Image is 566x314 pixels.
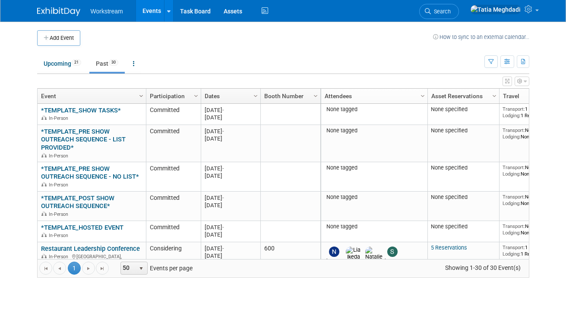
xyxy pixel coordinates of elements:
span: - [222,107,224,113]
a: *TEMPLATE_PRE SHOW OUTREACH SEQUENCE - NO LIST* [41,165,139,181]
span: - [222,165,224,172]
a: Column Settings [251,89,260,102]
td: Committed [146,104,201,125]
td: Considering [146,242,201,269]
span: In-Person [49,254,71,260]
span: Go to the previous page [56,265,63,272]
div: None tagged [324,194,424,201]
img: Natalie Jin [365,247,383,267]
span: None specified [431,223,468,230]
div: [DATE] [205,252,256,260]
span: Showing 1-30 of 30 Event(s) [437,262,528,274]
span: 50 [121,262,136,274]
div: [DATE] [205,172,256,179]
a: Upcoming21 [37,55,88,72]
a: Search [419,4,459,19]
span: 30 [109,59,118,66]
div: [GEOGRAPHIC_DATA], [GEOGRAPHIC_DATA] [41,253,142,266]
span: - [222,224,224,231]
span: Lodging: [503,200,521,206]
img: In-Person Event [41,153,47,157]
img: In-Person Event [41,254,47,258]
a: Column Settings [311,89,320,102]
a: *TEMPLATE_HOSTED EVENT [41,224,123,231]
td: Committed [146,221,201,242]
a: How to sync to an external calendar... [433,34,529,40]
span: Column Settings [252,93,259,99]
div: None tagged [324,127,424,134]
a: *TEMPLATE_PRE SHOW OUTREACH SEQUENCE - LIST PROVIDED* [41,128,126,152]
div: Nick Walters [326,257,341,263]
span: In-Person [49,153,71,159]
span: Go to the first page [42,265,49,272]
span: Lodging: [503,112,521,119]
a: Restaurant Leadership Conference [41,245,140,253]
span: In-Person [49,233,71,238]
a: Go to the next page [82,262,95,275]
a: Booth Number [264,89,315,103]
div: None tagged [324,164,424,171]
span: Transport: [503,106,525,112]
img: In-Person Event [41,115,47,120]
div: [DATE] [205,114,256,121]
a: 5 Reservations [431,244,467,251]
div: [DATE] [205,194,256,202]
span: select [138,265,145,272]
img: Nick Walters [329,247,339,257]
span: In-Person [49,211,71,217]
a: Go to the last page [96,262,109,275]
span: Column Settings [312,93,319,99]
a: Participation [150,89,195,103]
span: 21 [72,59,81,66]
span: Events per page [109,262,201,275]
span: Transport: [503,244,525,250]
a: Dates [205,89,255,103]
div: [DATE] [205,106,256,114]
span: Transport: [503,223,525,229]
span: Go to the next page [85,265,92,272]
img: In-Person Event [41,182,47,186]
span: Transport: [503,164,525,170]
span: 1 [68,262,81,275]
div: [DATE] [205,165,256,172]
a: Asset Reservations [431,89,493,103]
span: Transport: [503,194,525,200]
img: Tatia Meghdadi [470,5,521,14]
a: Event [41,89,140,103]
div: Sarah Chan [385,257,400,263]
a: Past30 [89,55,125,72]
span: Go to the last page [99,265,106,272]
a: Column Settings [490,89,499,102]
div: [DATE] [205,224,256,231]
a: Column Settings [191,89,201,102]
div: None tagged [324,223,424,230]
div: [DATE] [205,245,256,252]
span: Lodging: [503,230,521,236]
span: None specified [431,164,468,171]
span: Lodging: [503,134,521,140]
span: - [222,195,224,201]
button: Add Event [37,30,80,46]
img: Lia Ikeda [346,247,361,260]
span: - [222,128,224,135]
span: In-Person [49,115,71,121]
span: Column Settings [193,93,199,99]
span: None specified [431,106,468,112]
a: *TEMPLATE_POST SHOW OUTREACH SEQUENCE* [41,194,114,210]
span: In-Person [49,182,71,188]
a: Column Settings [136,89,146,102]
td: 600 [260,242,320,269]
td: Committed [146,192,201,221]
span: Column Settings [419,93,426,99]
a: *TEMPLATE_SHOW TASKS* [41,106,121,114]
span: Column Settings [491,93,498,99]
a: Attendees [325,89,422,103]
a: Column Settings [418,89,427,102]
span: Search [431,8,451,15]
div: [DATE] [205,128,256,135]
div: [DATE] [205,202,256,209]
span: Lodging: [503,251,521,257]
div: None tagged [324,106,424,113]
img: ExhibitDay [37,7,80,16]
img: Sarah Chan [387,247,398,257]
